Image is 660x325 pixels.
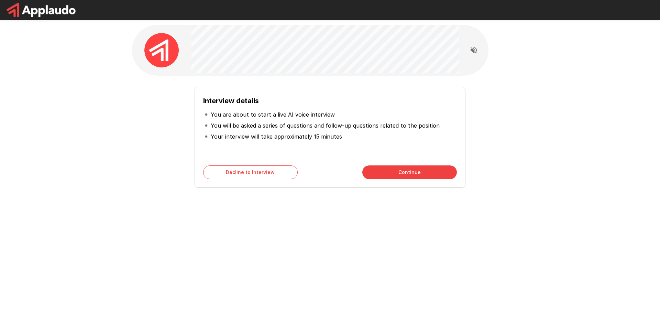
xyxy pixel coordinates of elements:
p: Your interview will take approximately 15 minutes [211,132,342,141]
p: You will be asked a series of questions and follow-up questions related to the position [211,121,440,130]
p: You are about to start a live AI voice interview [211,110,335,119]
img: applaudo_avatar.png [144,33,179,67]
button: Read questions aloud [467,43,481,57]
b: Interview details [203,97,259,105]
button: Continue [362,165,457,179]
button: Decline to Interview [203,165,298,179]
